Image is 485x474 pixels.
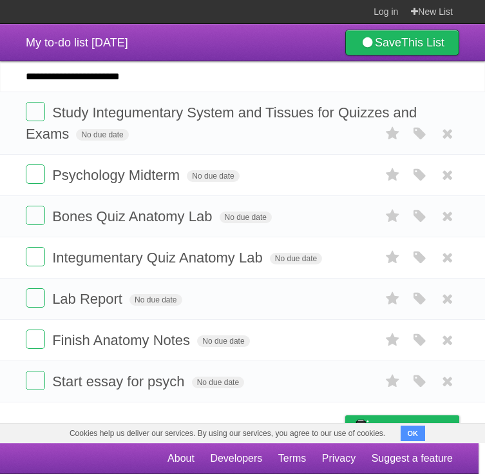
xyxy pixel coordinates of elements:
img: Buy me a coffee [352,416,369,438]
a: Suggest a feature [372,446,453,471]
a: Buy me a coffee [345,415,459,439]
label: Star task [381,288,405,310]
span: Psychology Midterm [52,167,183,183]
span: No due date [220,212,272,223]
label: Star task [381,206,405,227]
span: Buy me a coffee [372,416,453,439]
span: Cookies help us deliver our services. By using our services, you agree to our use of cookies. [57,424,398,443]
label: Star task [381,247,405,268]
label: Star task [381,123,405,144]
a: Terms [278,446,307,471]
label: Done [26,164,45,184]
span: No due date [187,170,239,182]
span: Lab Report [52,291,126,307]
span: Bones Quiz Anatomy Lab [52,208,215,224]
label: Star task [381,371,405,392]
label: Done [26,247,45,266]
span: My to-do list [DATE] [26,36,128,49]
span: No due date [270,253,322,264]
label: Done [26,330,45,349]
span: Integumentary Quiz Anatomy Lab [52,250,266,266]
label: Done [26,288,45,308]
a: Privacy [322,446,356,471]
a: SaveThis List [345,30,459,55]
label: Done [26,206,45,225]
span: No due date [76,129,128,141]
label: Star task [381,164,405,186]
label: Star task [381,330,405,351]
span: Start essay for psych [52,373,187,390]
span: No due date [129,294,182,306]
b: This List [401,36,444,49]
span: No due date [192,377,244,388]
a: About [167,446,195,471]
span: Study Integumentary System and Tissues for Quizzes and Exams [26,104,417,142]
label: Done [26,371,45,390]
span: No due date [197,335,249,347]
span: Finish Anatomy Notes [52,332,193,348]
label: Done [26,102,45,121]
a: Developers [210,446,262,471]
button: OK [401,426,426,441]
